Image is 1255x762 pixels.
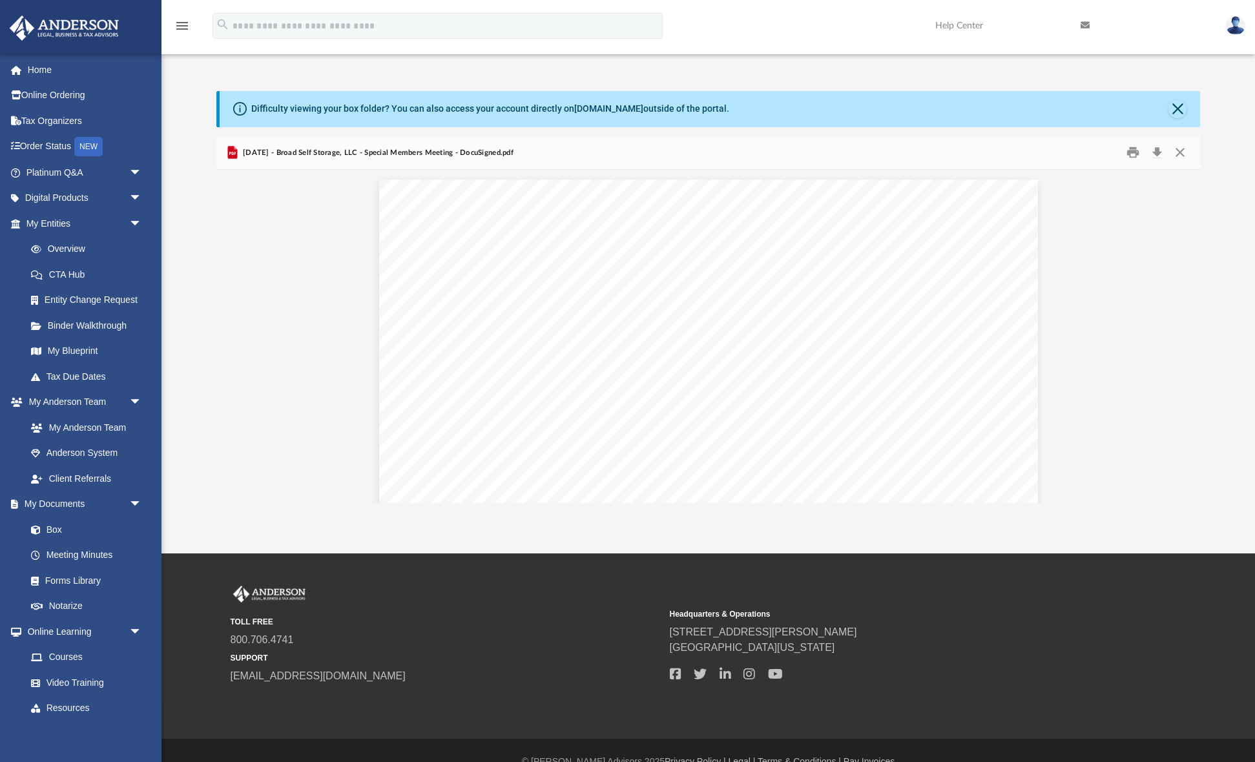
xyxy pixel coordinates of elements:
a: Box [18,517,149,542]
span: reimbursement of expenses. [456,300,588,311]
a: Notarize [18,593,155,619]
a: Courses [18,644,155,670]
span: The capital contributions made by Arelius, LLC were acknowledged, and the repayment [500,382,918,393]
div: File preview [216,170,1201,503]
a: Platinum Q&Aarrow_drop_down [9,160,161,185]
a: My Anderson Team [18,415,149,440]
a: Overview [18,236,161,262]
a: 800.706.4741 [231,634,294,645]
a: CTA Hub [18,262,161,287]
div: Difficulty viewing your box folder? You can also access your account directly on outside of the p... [251,102,729,116]
span: properties and any outstanding expenses related to the operation of the facilities. [457,273,837,284]
span: Both parties confirmed the transfer of ownership shares and the terms outlined in the Letter of [500,449,946,461]
span: The parties discussed ongoing operational costs and agreed that any outstanding expenses [500,340,925,352]
span: arrow_drop_down [129,619,155,645]
a: My Blueprint [18,338,155,364]
a: Tax Due Dates [18,364,161,389]
span: $5,000 for [GEOGRAPHIC_DATA] Self Storage, LLC. [500,409,765,420]
a: Home [9,57,161,83]
a: My Entitiesarrow_drop_down [9,211,161,236]
span: There being no further business before the meeting, on motion duly made, seconded and carried, [501,490,955,502]
small: TOLL FREE [231,616,661,628]
button: Close [1168,143,1192,163]
button: Close [1168,100,1187,118]
i: search [216,17,230,32]
i: menu [174,18,190,34]
img: User Pic [1226,16,1245,35]
a: Video Training [18,670,149,695]
span: arrow_drop_down [129,491,155,518]
span: arrow_drop_down [129,160,155,186]
span: incurred by [PERSON_NAME], LLC and/or CRE Acquisitions, LLC related to the operation of the facil... [456,354,1007,366]
span: reimbursed at the time of sale before any profit distributions. [456,367,745,379]
div: Document Viewer [216,170,1201,503]
div: NEW [74,137,103,156]
a: Online Learningarrow_drop_down [9,619,155,644]
span: arrow_drop_down [129,185,155,212]
span: 4. Financial and Operational Updates: [500,313,679,325]
small: Headquarters & Operations [670,608,1100,620]
a: Order StatusNEW [9,134,161,160]
span: arrow_drop_down [129,389,155,416]
span: Docusign Envelope ID: E4EA559F-6F37-4806-B0DB-D1208CF46B44 [397,192,663,200]
span: [DATE] - Broad Self Storage, LLC - Special Members Meeting - DocuSigned.pdf [240,147,513,159]
span: $10,000 for Broad Self Storage, LLC. [500,422,679,434]
img: Anderson Advisors Platinum Portal [231,586,308,602]
a: Digital Productsarrow_drop_down [9,185,161,211]
span: arrow_drop_down [129,211,155,237]
a: Meeting Minutes [18,542,155,568]
a: Binder Walkthrough [18,313,161,338]
a: Tax Organizers [9,108,161,134]
a: [STREET_ADDRESS][PERSON_NAME] [670,626,857,637]
button: Download [1145,143,1168,163]
span: Agreement. [456,463,512,475]
a: Online Ordering [9,83,161,108]
a: Resources [18,695,155,721]
a: [GEOGRAPHIC_DATA][US_STATE] [670,642,835,653]
span: The profits from the sale of either property will be divided equally between both parties after [500,286,941,298]
a: [EMAIL_ADDRESS][DOMAIN_NAME] [231,670,406,681]
a: My Anderson Teamarrow_drop_down [9,389,155,415]
span: Conclusion: [500,436,557,448]
a: [DOMAIN_NAME] [574,103,643,114]
img: Anderson Advisors Platinum Portal [6,15,123,41]
span: amounts were confirmed: [456,395,577,407]
a: Forms Library [18,568,149,593]
small: SUPPORT [231,652,661,664]
a: Entity Change Request [18,287,161,313]
span: Arelius, LLC will be reimbursed for the initial capital contributions for the acquisition of both [500,259,946,271]
a: menu [174,25,190,34]
button: Print [1120,143,1146,163]
a: My Documentsarrow_drop_down [9,491,155,517]
a: Client Referrals [18,466,155,491]
div: Preview [216,136,1201,504]
a: Anderson System [18,440,155,466]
